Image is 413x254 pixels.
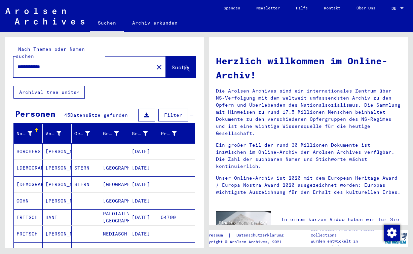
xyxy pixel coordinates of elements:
p: Copyright © Arolsen Archives, 2021 [201,239,292,245]
span: Filter [164,112,182,118]
mat-label: Nach Themen oder Namen suchen [16,46,85,59]
div: Geburtsname [74,128,100,139]
div: Geburt‏ [103,128,129,139]
p: Ein großer Teil der rund 30 Millionen Dokumente ist inzwischen im Online-Archiv der Arolsen Archi... [216,142,401,170]
div: | [201,232,292,239]
mat-header-cell: Vorname [43,124,72,143]
mat-header-cell: Prisoner # [158,124,195,143]
mat-header-cell: Geburtsdatum [129,124,158,143]
p: Die Arolsen Archives Online-Collections [311,226,383,238]
img: video.jpg [216,211,271,241]
div: Prisoner # [161,128,187,139]
mat-cell: [GEOGRAPHIC_DATA] [100,176,129,192]
p: Unser Online-Archiv ist 2020 mit dem European Heritage Award / Europa Nostra Award 2020 ausgezeic... [216,175,401,196]
mat-cell: [DATE] [129,193,158,209]
mat-cell: [PERSON_NAME] [43,143,72,159]
a: Datenschutzerklärung [231,232,292,239]
p: wurden entwickelt in Partnerschaft mit [311,238,383,250]
div: Geburtsdatum [132,128,158,139]
mat-header-cell: Geburtsname [72,124,101,143]
div: Vorname [45,130,61,137]
mat-cell: [DATE] [129,143,158,159]
span: DE [391,6,399,11]
mat-cell: FRITSCH [14,209,43,225]
mat-cell: [DATE] [129,209,158,225]
a: Impressum [201,232,228,239]
mat-cell: [DATE] [129,160,158,176]
mat-cell: [PERSON_NAME] [43,226,72,242]
mat-cell: MEDIASCH [100,226,129,242]
span: 45 [64,112,70,118]
mat-cell: HANI [43,209,72,225]
div: Vorname [45,128,71,139]
mat-cell: [PERSON_NAME] [43,176,72,192]
h1: Herzlich willkommen im Online-Archiv! [216,54,401,82]
button: Clear [152,60,166,74]
mat-cell: 54700 [158,209,195,225]
div: Personen [15,108,55,120]
mat-cell: STERN [72,160,101,176]
mat-header-cell: Geburt‏ [100,124,129,143]
a: Archiv erkunden [124,15,186,31]
mat-header-cell: Nachname [14,124,43,143]
img: Arolsen_neg.svg [5,8,84,25]
button: Filter [158,109,188,121]
mat-cell: [GEOGRAPHIC_DATA] [100,160,129,176]
div: Geburtsname [74,130,90,137]
mat-icon: close [155,63,163,71]
span: Suche [172,64,188,71]
mat-cell: [DEMOGRAPHIC_DATA] [14,176,43,192]
mat-cell: BORCHERS [14,143,43,159]
div: Geburtsdatum [132,130,148,137]
mat-cell: [DATE] [129,226,158,242]
p: Die Arolsen Archives sind ein internationales Zentrum über NS-Verfolgung mit dem weltweit umfasse... [216,87,401,137]
div: Prisoner # [161,130,177,137]
mat-cell: COHN [14,193,43,209]
button: Archival tree units [13,86,85,99]
mat-cell: FRITSCH [14,226,43,242]
div: Nachname [16,128,42,139]
button: Suche [166,57,195,77]
mat-cell: [DATE] [129,176,158,192]
mat-cell: [DEMOGRAPHIC_DATA] [14,160,43,176]
p: In einem kurzen Video haben wir für Sie die wichtigsten Tipps für die Suche im Online-Archiv zusa... [281,216,401,237]
a: Suchen [90,15,124,32]
mat-cell: [PERSON_NAME] [43,160,72,176]
div: Nachname [16,130,32,137]
mat-cell: [GEOGRAPHIC_DATA] [100,193,129,209]
mat-cell: PALOTAILVA, [GEOGRAPHIC_DATA] [100,209,129,225]
mat-cell: STERN [72,176,101,192]
img: Zustimmung ändern [384,225,400,241]
span: Datensätze gefunden [70,112,128,118]
mat-cell: [PERSON_NAME] [43,193,72,209]
div: Geburt‏ [103,130,119,137]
